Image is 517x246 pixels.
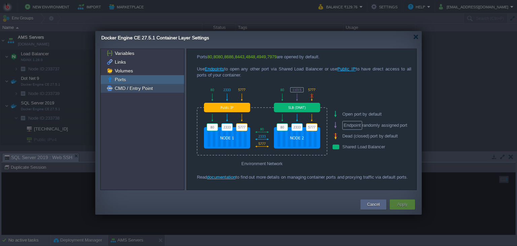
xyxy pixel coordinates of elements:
[337,66,356,71] a: Public IP
[113,85,154,91] a: CMD / Entry Point
[332,109,421,120] div: Open port by default
[267,54,277,59] span: 7979
[213,54,223,59] span: 8080
[101,35,209,40] span: Docker Engine CE 27.5.1 Container Layer Settings
[246,54,255,59] span: 4848
[113,50,135,56] a: Variables
[367,201,380,208] button: Cancel
[205,66,224,71] a: Endpoints
[332,142,421,152] div: Shared Load Balancer
[224,54,234,59] span: 8686
[113,68,134,74] a: Volumes
[207,175,236,180] a: documentation
[397,201,407,208] button: Apply
[256,54,266,59] span: 4949
[332,131,421,142] div: Dead (closed) port by default
[342,121,362,130] span: Endpoint
[207,54,212,59] span: 80
[197,54,411,78] div: Ports , , , , , , are opened by default. Use to open any other port via Shared Load Balancer or u...
[332,120,421,131] div: randomly assigned port
[113,76,127,83] a: Ports
[197,157,327,169] div: Environment Network
[235,54,244,59] span: 8443
[113,59,127,65] a: Links
[197,174,411,180] div: Read to find out more details on managing container ports and proxying traffic via default ports.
